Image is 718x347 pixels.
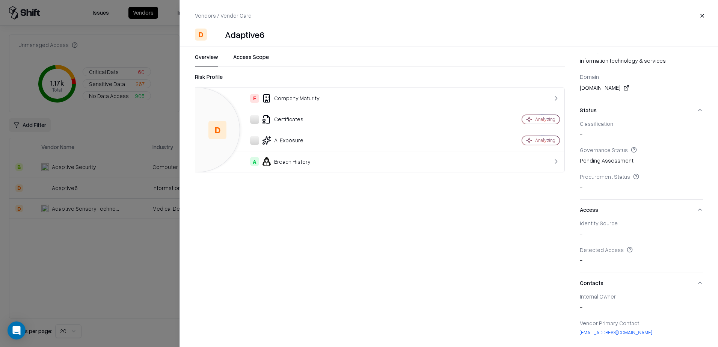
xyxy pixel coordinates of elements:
div: Governance Status [580,146,703,153]
div: D [195,29,207,41]
div: A [250,157,259,166]
div: Access [580,220,703,273]
button: Overview [195,53,218,66]
button: Status [580,100,703,120]
div: information technology & services [580,57,703,67]
div: - [580,183,703,193]
div: F [250,94,259,103]
div: Contacts [580,293,703,346]
div: Procurement Status [580,173,703,180]
div: Breach History [201,157,460,166]
div: Internal Owner [580,293,703,300]
div: - [580,303,703,314]
div: Status [580,120,703,199]
button: Contacts [580,273,703,293]
div: Analyzing [535,137,555,143]
div: Detected Access [580,246,703,253]
div: Risk Profile [195,72,565,81]
div: D [208,121,226,139]
div: Adaptive6 [225,29,264,41]
div: AI Exposure [201,136,460,145]
div: Pending Assessment [580,157,703,167]
div: Quick Info [580,47,703,100]
button: Access Scope [233,53,269,66]
div: Domain [580,73,703,80]
div: Classification [580,120,703,127]
div: [DOMAIN_NAME] [580,83,703,92]
a: [EMAIL_ADDRESS][DOMAIN_NAME] [580,329,703,336]
div: Certificates [201,115,460,124]
p: Vendors / Vendor Card [195,12,252,20]
button: Access [580,200,703,220]
div: - [580,256,703,267]
div: Analyzing [535,116,555,122]
div: - [580,130,703,140]
img: Adaptive6 [210,29,222,41]
div: Vendor Primary Contact [580,320,703,326]
div: - [580,230,703,240]
div: Identity Source [580,220,703,226]
div: Company Maturity [201,94,460,103]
